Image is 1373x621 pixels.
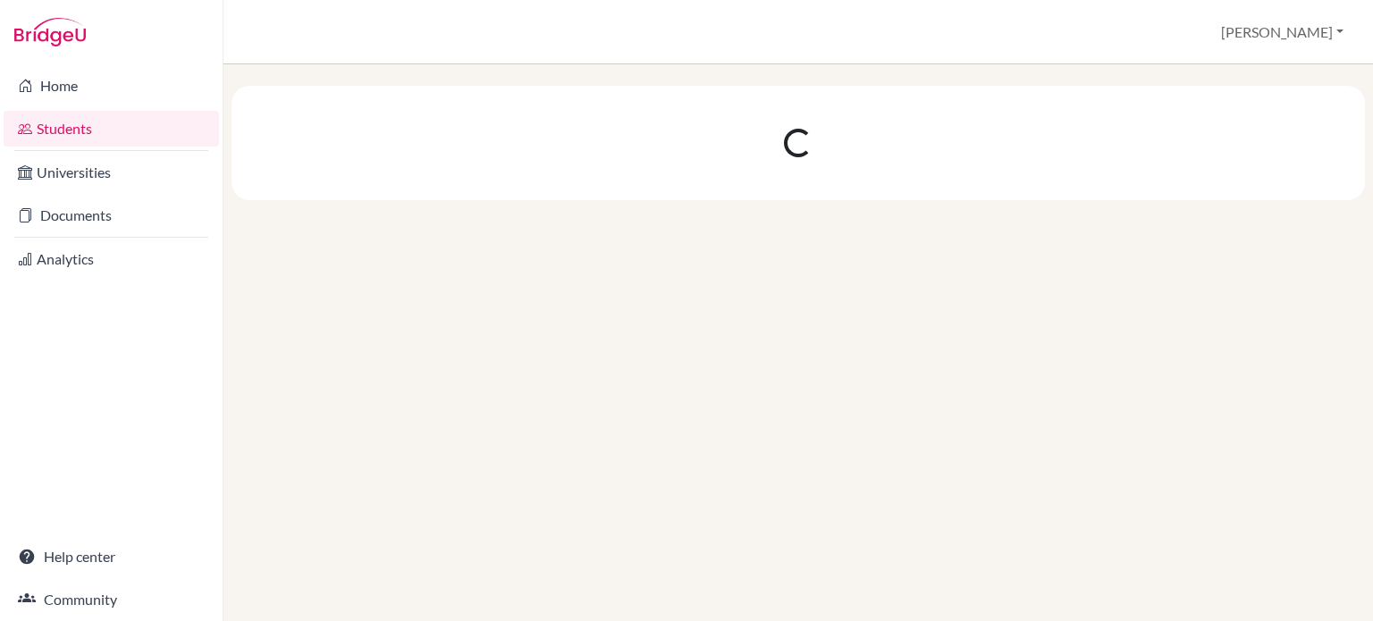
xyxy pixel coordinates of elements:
[4,539,219,575] a: Help center
[4,155,219,190] a: Universities
[4,241,219,277] a: Analytics
[1213,15,1352,49] button: [PERSON_NAME]
[4,582,219,617] a: Community
[14,18,86,46] img: Bridge-U
[4,111,219,147] a: Students
[4,68,219,104] a: Home
[4,197,219,233] a: Documents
